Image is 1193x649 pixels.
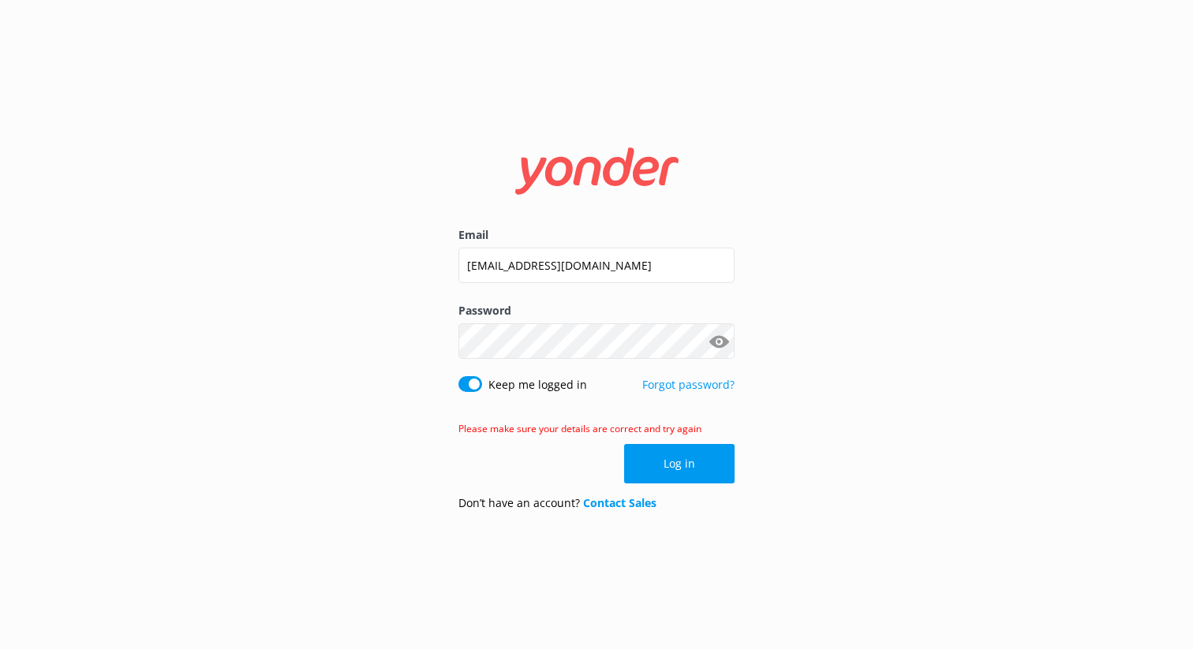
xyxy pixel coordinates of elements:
[458,494,656,512] p: Don’t have an account?
[583,495,656,510] a: Contact Sales
[458,302,735,319] label: Password
[488,376,587,394] label: Keep me logged in
[624,444,735,483] button: Log in
[458,422,701,435] span: Please make sure your details are correct and try again
[458,248,735,283] input: user@emailaddress.com
[703,326,735,357] button: Show password
[458,226,735,244] label: Email
[642,377,735,392] a: Forgot password?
